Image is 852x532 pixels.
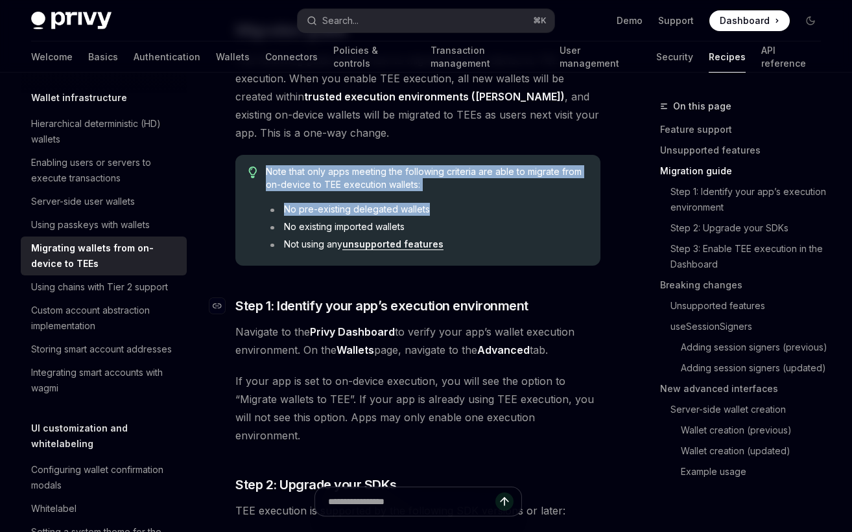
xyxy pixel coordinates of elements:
span: On this page [673,98,731,114]
h5: Wallet infrastructure [31,90,127,106]
a: Support [658,14,694,27]
div: Enabling users or servers to execute transactions [31,155,179,186]
a: Enabling users or servers to execute transactions [21,151,187,190]
span: The following guide details how to migrate from on-device to TEE execution. When you enable TEE e... [235,51,600,142]
a: Example usage [660,461,831,482]
a: Migration guide [660,161,831,181]
a: Breaking changes [660,275,831,295]
a: useSessionSigners [660,316,831,337]
li: No pre-existing delegated wallets [266,203,587,216]
span: Step 1: Identify your app’s execution environment [235,297,528,315]
a: Server-side user wallets [21,190,187,213]
a: API reference [761,41,821,73]
a: Integrating smart accounts with wagmi [21,361,187,400]
button: Open search [298,9,554,32]
a: Basics [88,41,118,73]
a: Demo [617,14,643,27]
button: Toggle dark mode [800,10,821,31]
a: Server-side wallet creation [660,399,831,420]
a: Wallet creation (updated) [660,441,831,461]
input: Ask a question... [328,487,495,516]
div: Using chains with Tier 2 support [31,279,168,295]
svg: Tip [248,167,257,178]
span: Dashboard [720,14,770,27]
a: Unsupported features [660,140,831,161]
a: Storing smart account addresses [21,338,187,361]
a: Step 3: Enable TEE execution in the Dashboard [660,238,831,275]
div: Search... [322,13,359,29]
li: Not using any [266,238,587,251]
a: New advanced interfaces [660,378,831,399]
a: Feature support [660,119,831,140]
a: Privy Dashboard [310,325,395,339]
a: Using chains with Tier 2 support [21,275,187,299]
span: Step 2: Upgrade your SDKs [235,476,397,494]
a: unsupported features [342,238,444,250]
a: Configuring wallet confirmation modals [21,458,187,497]
a: Adding session signers (updated) [660,358,831,378]
a: Recipes [709,41,746,73]
a: Using passkeys with wallets [21,213,187,237]
span: Note that only apps meeting the following criteria are able to migrate from on-device to TEE exec... [266,165,587,191]
a: Whitelabel [21,497,187,520]
a: Policies & controls [333,41,415,73]
button: Send message [495,492,514,511]
div: Migrating wallets from on-device to TEEs [31,240,179,272]
div: Integrating smart accounts with wagmi [31,365,179,396]
div: Server-side user wallets [31,194,135,209]
span: ⌘ K [533,16,547,26]
a: Hierarchical deterministic (HD) wallets [21,112,187,151]
div: Configuring wallet confirmation modals [31,462,179,493]
a: Navigate to header [209,297,235,315]
div: Storing smart account addresses [31,341,172,357]
a: Step 2: Upgrade your SDKs [660,218,831,238]
a: Wallet creation (previous) [660,420,831,441]
strong: trusted execution environments ([PERSON_NAME]) [304,90,565,103]
a: Wallets [216,41,250,73]
span: If your app is set to on-device execution, you will see the option to “Migrate wallets to TEE”. I... [235,372,600,445]
strong: Advanced [477,343,530,356]
img: dark logo [31,12,112,30]
a: Connectors [265,41,318,73]
li: No existing imported wallets [266,220,587,233]
div: Custom account abstraction implementation [31,303,179,334]
a: Adding session signers (previous) [660,337,831,358]
a: Authentication [134,41,200,73]
a: Transaction management [431,41,544,73]
div: Using passkeys with wallets [31,217,150,233]
a: Migrating wallets from on-device to TEEs [21,237,187,275]
a: Dashboard [709,10,790,31]
a: Security [656,41,693,73]
a: Welcome [31,41,73,73]
h5: UI customization and whitelabeling [31,421,187,452]
a: User management [560,41,640,73]
div: Hierarchical deterministic (HD) wallets [31,116,179,147]
a: Custom account abstraction implementation [21,299,187,338]
a: Step 1: Identify your app’s execution environment [660,181,831,218]
span: Navigate to the to verify your app’s wallet execution environment. On the page, navigate to the tab. [235,323,600,359]
strong: Wallets [337,343,374,356]
a: Unsupported features [660,295,831,316]
div: Whitelabel [31,501,77,516]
